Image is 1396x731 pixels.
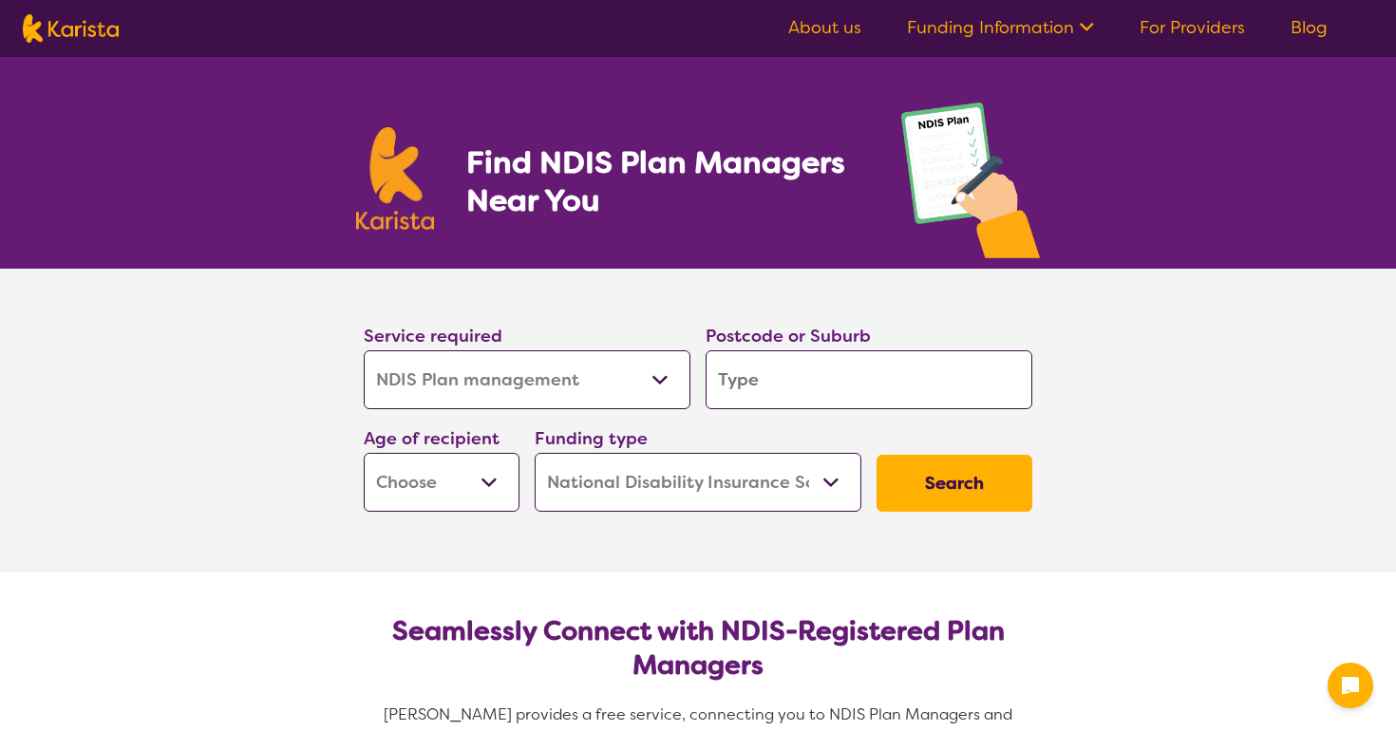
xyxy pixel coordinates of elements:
a: About us [788,16,861,39]
button: Search [877,455,1032,512]
label: Age of recipient [364,427,500,450]
a: For Providers [1140,16,1245,39]
a: Blog [1291,16,1328,39]
label: Postcode or Suburb [706,325,871,347]
h2: Seamlessly Connect with NDIS-Registered Plan Managers [379,614,1017,683]
img: plan-management [901,103,1040,269]
a: Funding Information [907,16,1094,39]
input: Type [706,350,1032,409]
label: Funding type [535,427,648,450]
img: Karista logo [23,14,119,43]
h1: Find NDIS Plan Managers Near You [466,143,863,219]
img: Karista logo [356,127,434,230]
label: Service required [364,325,502,347]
